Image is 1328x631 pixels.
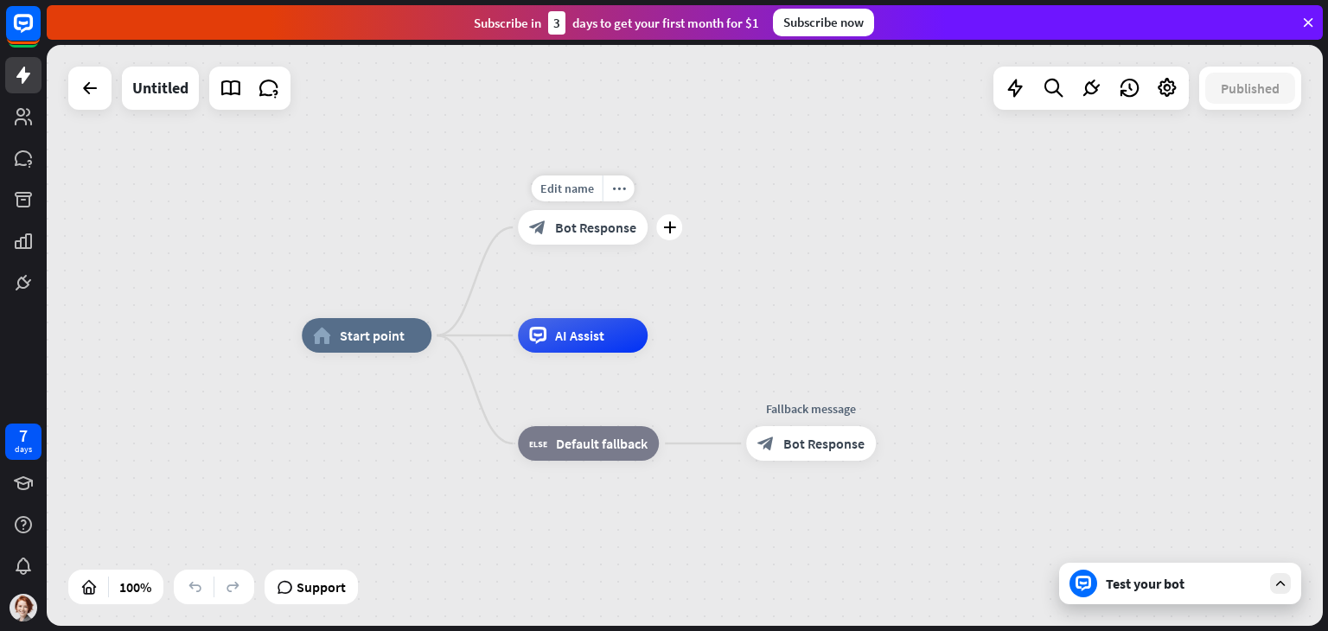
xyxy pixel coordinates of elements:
div: Untitled [132,67,188,110]
button: Published [1205,73,1295,104]
i: more_horiz [612,182,626,195]
i: home_2 [313,327,331,344]
span: Edit name [540,181,594,196]
i: block_fallback [529,435,547,452]
span: Start point [340,327,405,344]
span: Default fallback [556,435,648,452]
div: days [15,443,32,456]
i: block_bot_response [529,219,546,236]
div: 100% [114,573,156,601]
div: Subscribe in days to get your first month for $1 [474,11,759,35]
button: Open LiveChat chat widget [14,7,66,59]
i: plus [663,221,676,233]
div: 3 [548,11,565,35]
span: Support [297,573,346,601]
span: Bot Response [783,435,865,452]
span: AI Assist [555,327,604,344]
i: block_bot_response [757,435,775,452]
a: 7 days [5,424,41,460]
div: Fallback message [733,400,889,417]
div: Subscribe now [773,9,874,36]
span: Bot Response [555,219,636,236]
div: Test your bot [1106,575,1261,592]
div: 7 [19,428,28,443]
